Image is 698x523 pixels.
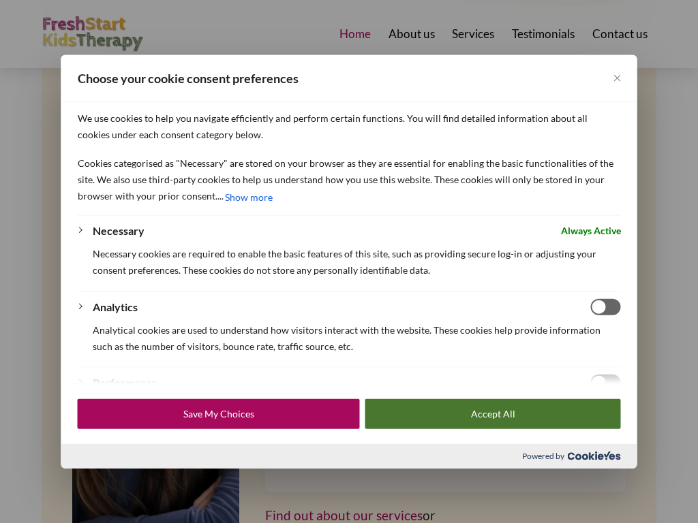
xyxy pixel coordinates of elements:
p: Cookies categorised as "Necessary" are stored on your browser as they are essential for enabling ... [78,155,621,207]
span: Always Active [561,223,621,239]
button: Analytics [93,298,138,315]
button: Save My Choices [78,398,360,428]
img: Cookieyes logo [568,451,621,460]
img: Close [614,75,621,82]
button: Accept All [365,398,621,428]
button: Show more [224,188,274,207]
input: Enable Analytics [591,298,621,315]
p: Necessary cookies are required to enable the basic features of this site, such as providing secur... [93,246,621,279]
div: Powered by [61,443,637,468]
button: Necessary [93,223,145,239]
p: We use cookies to help you navigate efficiently and perform certain functions. You will find deta... [78,110,621,143]
span: Choose your cookie consent preferences [78,70,299,86]
p: Analytical cookies are used to understand how visitors interact with the website. These cookies h... [93,321,621,354]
